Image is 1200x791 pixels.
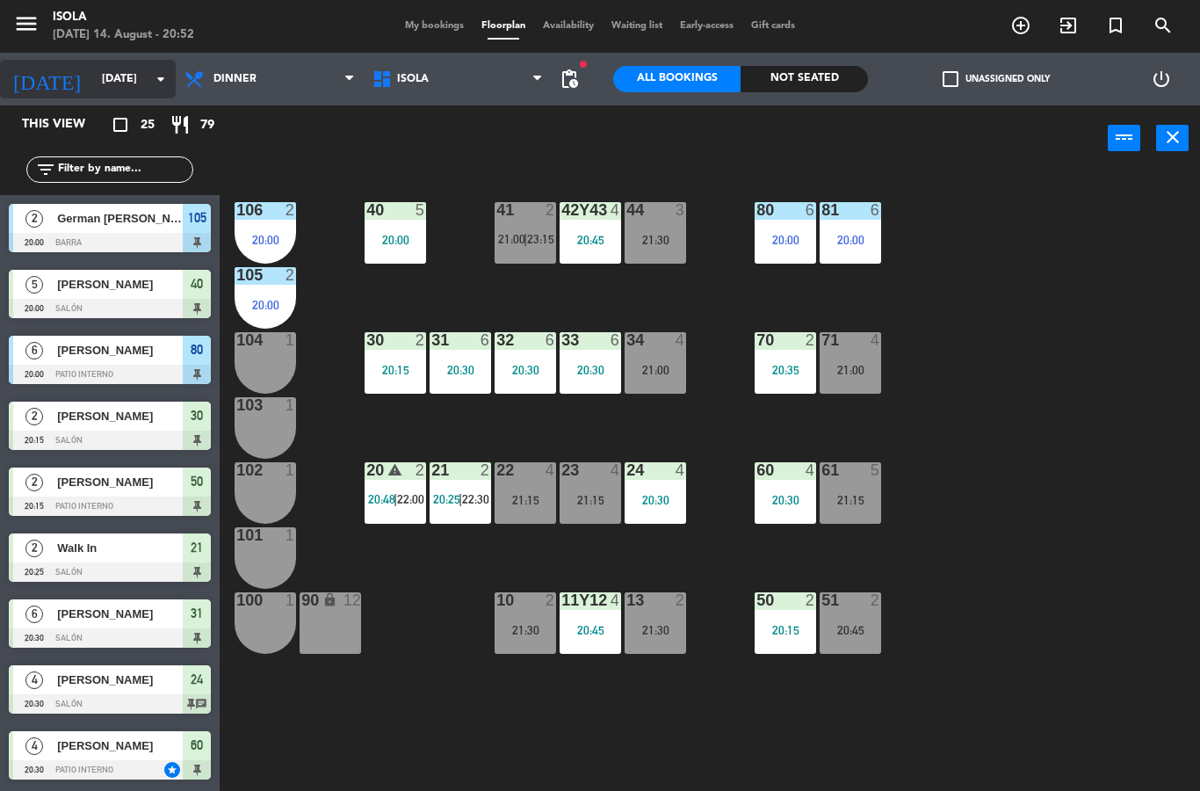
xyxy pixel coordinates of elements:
[821,202,822,218] div: 81
[755,624,816,636] div: 20:15
[561,332,562,348] div: 33
[871,462,881,478] div: 5
[200,115,214,135] span: 79
[431,332,432,348] div: 31
[755,364,816,376] div: 20:35
[676,332,686,348] div: 4
[365,364,426,376] div: 20:15
[236,592,237,608] div: 100
[1139,11,1187,40] span: SEARCH
[560,364,621,376] div: 20:30
[433,492,460,506] span: 20:25
[25,737,43,755] span: 4
[626,332,627,348] div: 34
[57,341,183,359] span: [PERSON_NAME]
[755,494,816,506] div: 20:30
[1010,15,1031,36] i: add_circle_outline
[236,462,237,478] div: 102
[343,592,361,608] div: 12
[366,202,367,218] div: 40
[430,364,491,376] div: 20:30
[13,11,40,37] i: menu
[561,462,562,478] div: 23
[820,494,881,506] div: 21:15
[57,209,183,228] span: German [PERSON_NAME]
[236,527,237,543] div: 101
[527,232,554,246] span: 23:15
[56,160,192,179] input: Filter by name...
[286,267,296,283] div: 2
[188,207,206,229] span: 105
[560,234,621,246] div: 20:45
[821,592,822,608] div: 51
[997,11,1045,40] span: BOOK TABLE
[625,624,686,636] div: 21:30
[191,669,203,690] span: 24
[396,21,473,31] span: My bookings
[1114,127,1135,148] i: power_input
[611,202,621,218] div: 4
[1058,15,1079,36] i: exit_to_app
[546,592,556,608] div: 2
[1156,125,1189,151] button: close
[560,494,621,506] div: 21:15
[25,342,43,359] span: 6
[871,202,881,218] div: 6
[611,462,621,478] div: 4
[806,202,816,218] div: 6
[495,494,556,506] div: 21:15
[286,462,296,478] div: 1
[397,492,424,506] span: 22:00
[498,232,525,246] span: 21:00
[496,592,497,608] div: 10
[625,494,686,506] div: 20:30
[25,408,43,425] span: 2
[286,527,296,543] div: 1
[236,267,237,283] div: 105
[53,26,194,44] div: [DATE] 14. August - 20:52
[57,539,183,557] span: Walk In
[625,364,686,376] div: 21:00
[546,332,556,348] div: 6
[365,234,426,246] div: 20:00
[53,9,194,26] div: Isola
[9,114,127,135] div: This view
[806,462,816,478] div: 4
[559,69,580,90] span: pending_actions
[943,71,958,87] span: check_box_outline_blank
[286,592,296,608] div: 1
[756,332,757,348] div: 70
[1151,69,1172,90] i: power_settings_new
[57,473,183,491] span: [PERSON_NAME]
[387,462,402,477] i: warning
[676,592,686,608] div: 2
[820,364,881,376] div: 21:00
[191,537,203,558] span: 21
[481,462,491,478] div: 2
[613,66,741,92] div: All Bookings
[25,474,43,491] span: 2
[431,462,432,478] div: 21
[534,21,603,31] span: Availability
[626,202,627,218] div: 44
[626,462,627,478] div: 24
[416,462,426,478] div: 2
[25,606,43,623] span: 6
[35,159,56,180] i: filter_list
[13,11,40,43] button: menu
[820,624,881,636] div: 20:45
[473,21,534,31] span: Floorplan
[495,364,556,376] div: 20:30
[57,275,183,294] span: [PERSON_NAME]
[671,21,742,31] span: Early-access
[1108,125,1140,151] button: power_input
[496,202,497,218] div: 41
[524,232,527,246] span: |
[110,114,131,135] i: crop_square
[286,397,296,413] div: 1
[141,115,155,135] span: 25
[676,462,686,478] div: 4
[236,332,237,348] div: 104
[741,66,868,92] div: Not seated
[943,71,1050,87] label: Unassigned only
